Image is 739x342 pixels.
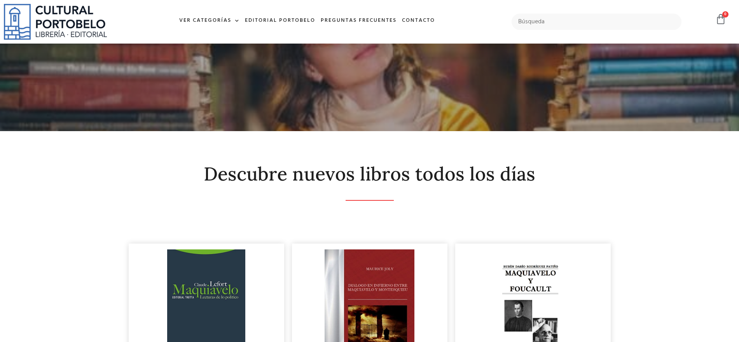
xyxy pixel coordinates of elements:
a: 0 [715,14,726,25]
a: Preguntas frecuentes [318,12,399,29]
h2: Descubre nuevos libros todos los días [129,164,611,184]
a: Ver Categorías [176,12,242,29]
input: Búsqueda [512,14,682,30]
a: Contacto [399,12,438,29]
a: Editorial Portobelo [242,12,318,29]
span: 0 [722,11,729,18]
